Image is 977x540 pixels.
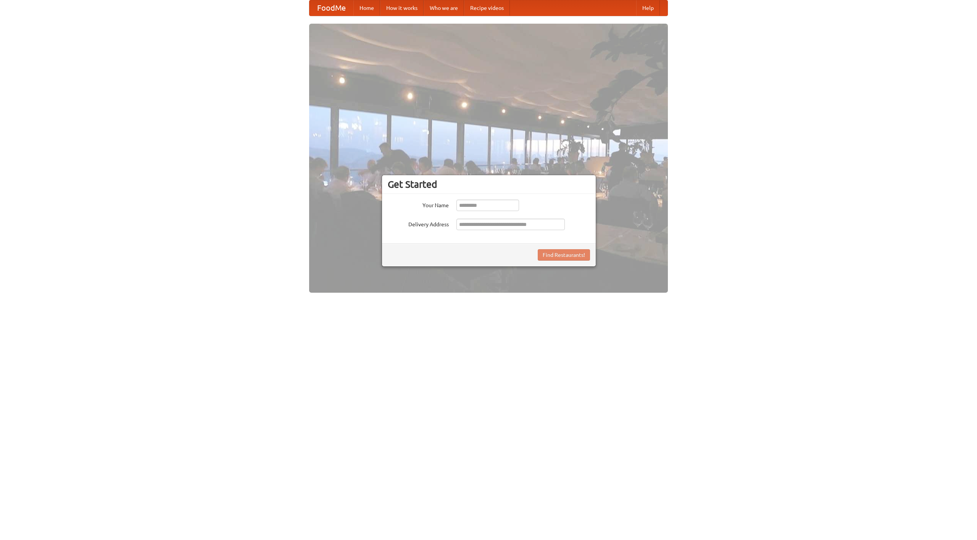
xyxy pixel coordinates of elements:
label: Delivery Address [388,219,449,228]
button: Find Restaurants! [538,249,590,261]
a: How it works [380,0,424,16]
h3: Get Started [388,179,590,190]
a: Help [636,0,660,16]
a: Home [353,0,380,16]
label: Your Name [388,200,449,209]
a: Who we are [424,0,464,16]
a: FoodMe [310,0,353,16]
a: Recipe videos [464,0,510,16]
